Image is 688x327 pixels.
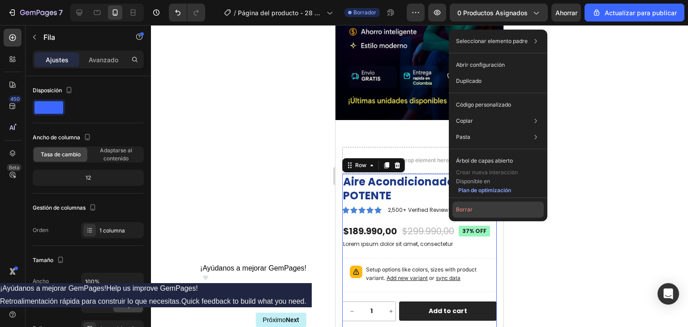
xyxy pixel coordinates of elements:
[605,9,677,17] font: Actualizar para publicar
[10,96,20,102] font: 450
[238,9,324,26] font: Página del producto - 28 de septiembre, 18:45:39
[456,117,473,124] font: Copiar
[33,134,80,141] font: Ancho de columna
[9,164,19,171] font: Beta
[169,4,205,22] div: Deshacer/Rehacer
[86,174,91,181] font: 12
[457,9,528,17] font: 0 productos asignados
[456,101,511,108] font: Código personalizado
[551,4,581,22] button: Ahorrar
[89,56,118,64] font: Avanzado
[200,264,306,272] font: ¡Ayúdanos a mejorar GemPages!
[335,25,503,327] iframe: Área de diseño
[452,202,544,218] button: Borrar
[33,204,86,211] font: Gestión de columnas
[456,61,505,68] font: Abrir configuración
[43,32,120,43] p: Fila
[33,227,48,233] font: Orden
[33,257,53,263] font: Tamaño
[658,283,679,305] div: Abrir Intercom Messenger
[200,264,306,283] button: Mostrar encuesta - ¡Ayúdanos a mejorar GemPages!
[46,56,69,64] font: Ajustes
[456,77,482,84] font: Duplicado
[4,4,67,22] button: 7
[456,169,518,176] font: Crear nueva interacción
[458,186,512,195] button: Plan de optimización
[99,227,125,234] font: 1 columna
[585,4,684,22] button: Actualizar para publicar
[43,33,55,42] font: Fila
[100,147,132,162] font: Adaptarse al contenido
[234,9,236,17] font: /
[33,87,62,94] font: Disposición
[456,38,528,44] font: Seleccionar elemento padre
[555,9,577,17] font: Ahorrar
[456,133,470,140] font: Pasta
[59,8,63,17] font: 7
[41,151,81,158] font: Tasa de cambio
[353,9,376,16] font: Borrador
[456,206,473,213] font: Borrar
[456,178,490,185] font: Disponible en
[456,157,513,164] font: Árbol de capas abierto
[458,187,511,194] font: Plan de optimización
[450,4,548,22] button: 0 productos asignados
